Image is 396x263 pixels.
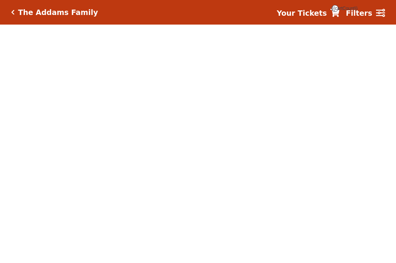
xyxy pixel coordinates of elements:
strong: Filters [346,9,372,17]
span: {{cartCount}} [332,5,338,12]
strong: Your Tickets [277,9,327,17]
a: Your Tickets {{cartCount}} [277,8,340,19]
a: Filters [346,8,385,19]
a: Click here to go back to filters [11,10,15,15]
h5: The Addams Family [18,8,98,17]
